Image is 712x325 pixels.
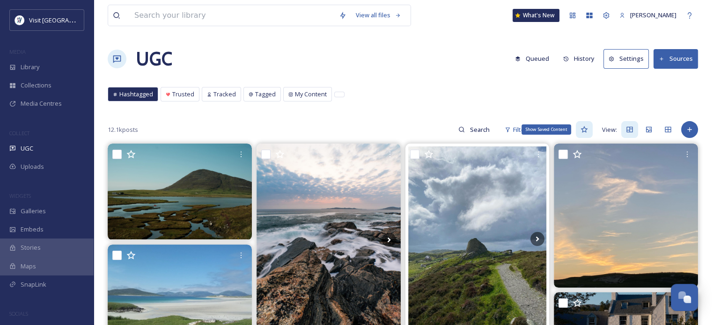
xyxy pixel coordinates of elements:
button: Queued [510,50,554,68]
span: 12.1k posts [108,125,138,134]
span: MEDIA [9,48,26,55]
span: Tracked [213,90,236,99]
span: Stories [21,243,41,252]
a: Queued [510,50,558,68]
button: History [558,50,599,68]
img: Untitled%20design%20%2897%29.png [15,15,24,25]
span: Filters [513,125,530,134]
span: Maps [21,262,36,271]
a: What's New [513,9,559,22]
span: My Content [295,90,327,99]
input: Search [465,120,495,139]
span: [PERSON_NAME] [630,11,676,19]
img: Northton, Isle of Harris, Outer Hebrides : August 2025 #harris #outerhebrides #fuji #fujifilm #fu... [108,144,252,239]
a: View all files [351,6,406,24]
span: Tagged [255,90,276,99]
span: Collections [21,81,51,90]
span: Embeds [21,225,44,234]
a: Settings [603,49,653,68]
span: Hashtagged [119,90,153,99]
a: History [558,50,604,68]
span: Trusted [172,90,194,99]
span: Uploads [21,162,44,171]
button: Settings [603,49,649,68]
img: Hebridean sunset#sky #skylover #sunset #harris #outerhebrides #camping 9pm on 17th Aug 2025 [554,144,698,288]
a: [PERSON_NAME] [615,6,681,24]
span: View: [602,125,617,134]
a: UGC [136,45,172,73]
span: UGC [21,144,33,153]
span: Visit [GEOGRAPHIC_DATA] [29,15,102,24]
span: Library [21,63,39,72]
span: Media Centres [21,99,62,108]
span: WIDGETS [9,192,31,199]
button: Open Chat [671,284,698,311]
button: Sources [653,49,698,68]
span: COLLECT [9,130,29,137]
span: SnapLink [21,280,46,289]
span: SOCIALS [9,310,28,317]
span: Galleries [21,207,46,216]
input: Search your library [130,5,334,26]
div: Show Saved Content [521,124,571,135]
